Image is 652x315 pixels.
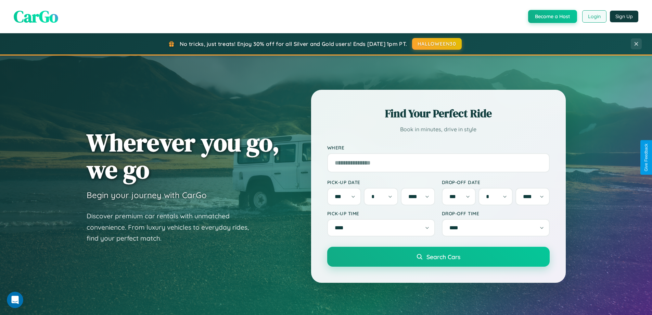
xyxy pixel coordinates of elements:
[327,247,550,267] button: Search Cars
[180,40,407,47] span: No tricks, just treats! Enjoy 30% off for all Silver and Gold users! Ends [DATE] 1pm PT.
[412,38,462,50] button: HALLOWEEN30
[327,145,550,150] label: Where
[327,179,435,185] label: Pick-up Date
[14,5,58,28] span: CarGo
[87,210,258,244] p: Discover premium car rentals with unmatched convenience. From luxury vehicles to everyday rides, ...
[7,292,23,308] iframe: Intercom live chat
[442,210,550,216] label: Drop-off Time
[87,129,280,183] h1: Wherever you go, we go
[442,179,550,185] label: Drop-off Date
[582,10,606,23] button: Login
[327,124,550,134] p: Book in minutes, drive in style
[327,106,550,121] h2: Find Your Perfect Ride
[327,210,435,216] label: Pick-up Time
[87,190,207,200] h3: Begin your journey with CarGo
[644,144,649,171] div: Give Feedback
[426,253,460,261] span: Search Cars
[610,11,638,22] button: Sign Up
[528,10,577,23] button: Become a Host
